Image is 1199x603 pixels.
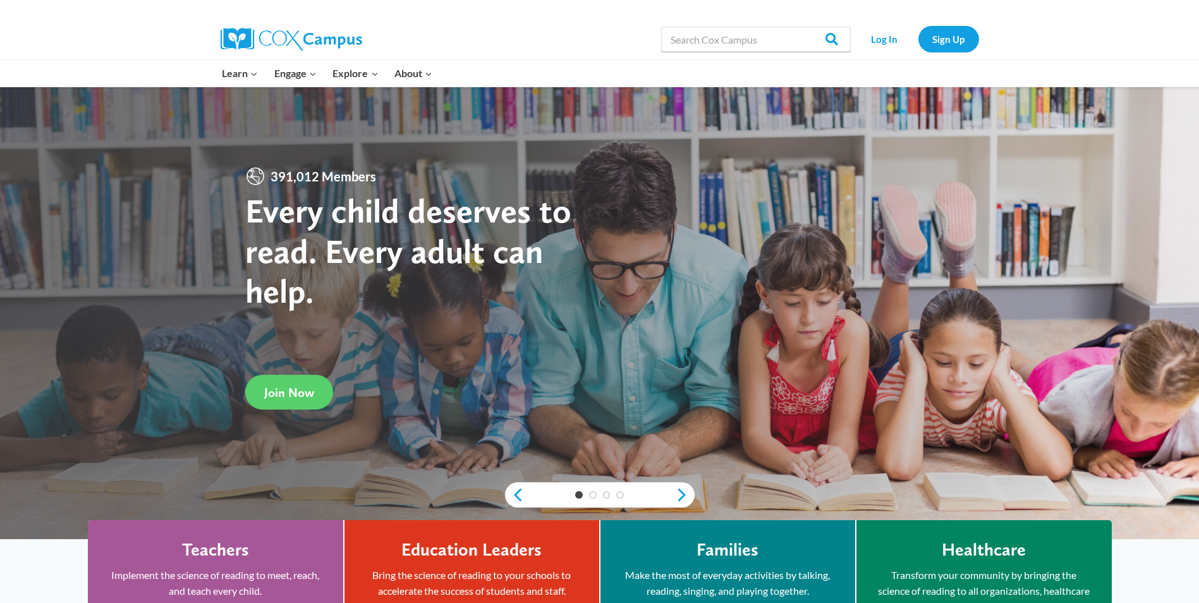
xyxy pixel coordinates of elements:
[697,539,758,561] h4: Families
[264,385,314,400] span: Join Now
[942,539,1026,561] h4: Healthcare
[857,26,912,52] a: Log In
[363,567,580,599] p: Bring the science of reading to your schools to accelerate the success of students and staff.
[505,487,524,502] a: previous
[245,190,571,311] strong: Every child deserves to read. Every adult can help.
[332,65,378,82] span: Explore
[661,27,851,52] input: Search Cox Campus
[857,26,979,52] nav: Secondary Navigation
[182,539,249,561] h4: Teachers
[575,491,583,499] a: 1
[394,65,432,82] span: About
[222,65,258,82] span: Learn
[616,491,624,499] a: 4
[589,491,597,499] a: 2
[214,60,441,87] nav: Primary Navigation
[221,28,362,51] img: Cox Campus
[245,375,333,410] a: Join Now
[603,491,611,499] a: 3
[918,26,979,52] a: Sign Up
[107,567,324,599] p: Implement the science of reading to meet, reach, and teach every child.
[401,539,542,561] h4: Education Leaders
[676,487,695,502] a: next
[619,567,836,599] p: Make the most of everyday activities by talking, reading, singing, and playing together.
[274,65,317,82] span: Engage
[505,482,695,508] div: content slider buttons
[265,166,381,186] span: 391,012 Members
